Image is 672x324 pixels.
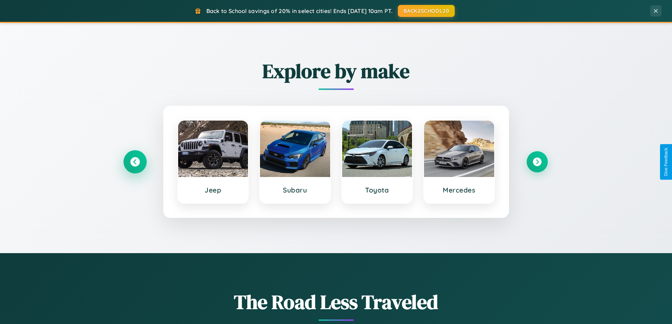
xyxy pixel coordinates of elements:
[185,186,241,194] h3: Jeep
[267,186,323,194] h3: Subaru
[431,186,487,194] h3: Mercedes
[125,57,548,85] h2: Explore by make
[349,186,405,194] h3: Toyota
[125,288,548,316] h1: The Road Less Traveled
[664,148,668,176] div: Give Feedback
[398,5,455,17] button: BACK2SCHOOL20
[206,7,393,14] span: Back to School savings of 20% in select cities! Ends [DATE] 10am PT.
